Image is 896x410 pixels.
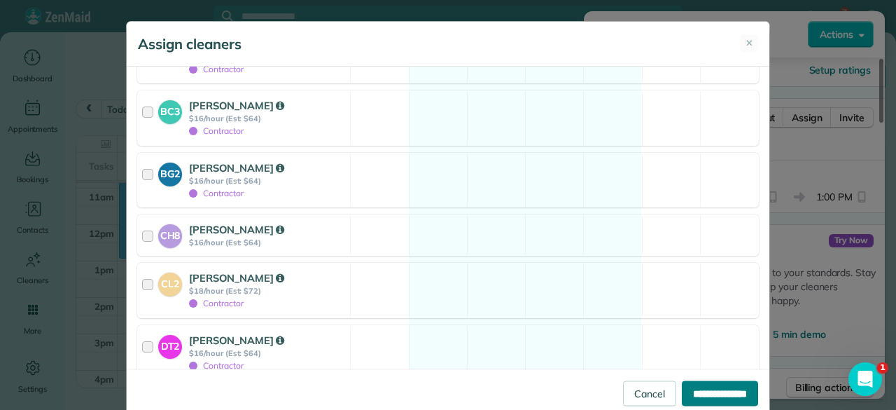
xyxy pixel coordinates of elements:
[189,298,244,308] span: Contractor
[158,273,182,292] strong: CL2
[158,335,182,354] strong: DT2
[189,348,346,358] strong: $16/hour (Est: $64)
[158,224,182,243] strong: CH8
[848,362,882,396] iframe: Intercom live chat
[158,163,182,182] strong: BG2
[189,99,284,112] strong: [PERSON_NAME]
[189,176,346,186] strong: $16/hour (Est: $64)
[189,286,346,296] strong: $18/hour (Est: $72)
[623,381,676,406] a: Cancel
[158,100,182,119] strong: BC3
[189,223,284,236] strong: [PERSON_NAME]
[189,188,244,198] span: Contractor
[189,64,244,74] span: Contractor
[189,125,244,136] span: Contractor
[189,360,244,371] span: Contractor
[189,161,284,175] strong: [PERSON_NAME]
[189,271,284,285] strong: [PERSON_NAME]
[877,362,888,374] span: 1
[138,34,241,54] h5: Assign cleaners
[189,114,346,123] strong: $16/hour (Est: $64)
[189,238,346,247] strong: $16/hour (Est: $64)
[189,334,284,347] strong: [PERSON_NAME]
[745,36,753,50] span: ✕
